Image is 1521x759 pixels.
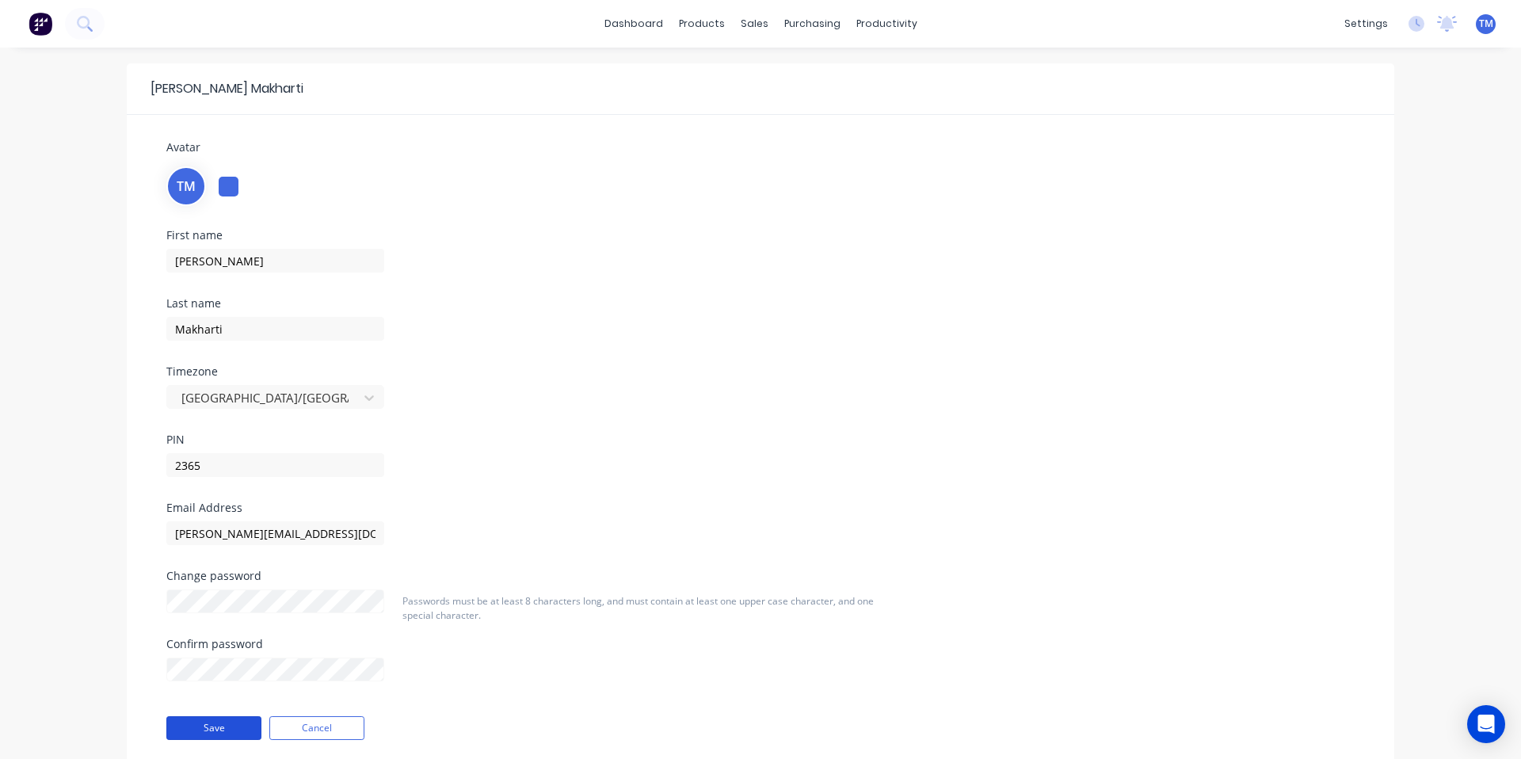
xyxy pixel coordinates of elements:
[1336,12,1396,36] div: settings
[166,366,547,377] div: Timezone
[166,639,384,650] div: Confirm password
[166,434,547,445] div: PIN
[402,594,874,622] span: Passwords must be at least 8 characters long, and must contain at least one upper case character,...
[166,230,547,241] div: First name
[671,12,733,36] div: products
[177,177,196,196] span: TM
[848,12,925,36] div: productivity
[269,716,364,740] button: Cancel
[166,298,547,309] div: Last name
[776,12,848,36] div: purchasing
[143,79,303,98] div: [PERSON_NAME] Makharti
[29,12,52,36] img: Factory
[166,570,384,582] div: Change password
[1467,705,1505,743] div: Open Intercom Messenger
[1479,17,1493,31] span: TM
[597,12,671,36] a: dashboard
[166,502,547,513] div: Email Address
[166,139,200,154] span: Avatar
[733,12,776,36] div: sales
[166,716,261,740] button: Save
